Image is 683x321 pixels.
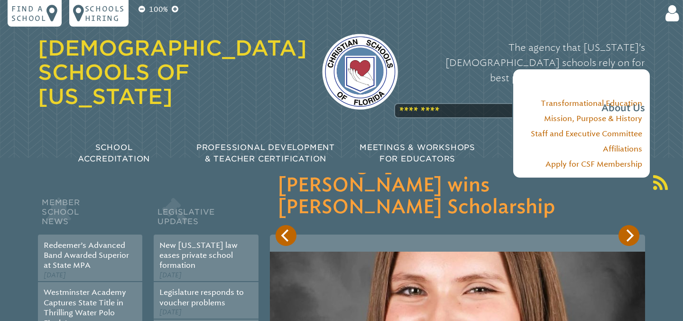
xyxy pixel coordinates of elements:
[618,225,639,246] button: Next
[159,241,238,270] a: New [US_STATE] law eases private school formation
[38,36,307,109] a: [DEMOGRAPHIC_DATA] Schools of [US_STATE]
[11,4,46,23] p: Find a school
[44,271,66,279] span: [DATE]
[360,143,475,163] span: Meetings & Workshops for Educators
[545,160,642,169] a: Apply for CSF Membership
[85,4,125,23] p: Schools Hiring
[531,129,642,138] a: Staff and Executive Committee
[601,101,645,116] span: About Us
[159,288,244,307] a: Legislature responds to voucher problems
[147,4,170,15] p: 100%
[159,271,182,279] span: [DATE]
[196,143,335,163] span: Professional Development & Teacher Certification
[322,34,398,110] img: csf-logo-web-colors.png
[276,225,296,246] button: Previous
[603,144,642,153] a: Affiliations
[44,241,129,270] a: Redeemer’s Advanced Band Awarded Superior at State MPA
[154,196,258,235] h2: Legislative Updates
[38,196,142,235] h2: Member School News
[277,153,637,218] h3: Cambridge [DEMOGRAPHIC_DATA][PERSON_NAME] wins [PERSON_NAME] Scholarship
[78,143,150,163] span: School Accreditation
[413,40,645,116] p: The agency that [US_STATE]’s [DEMOGRAPHIC_DATA] schools rely on for best practices in accreditati...
[159,308,182,316] span: [DATE]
